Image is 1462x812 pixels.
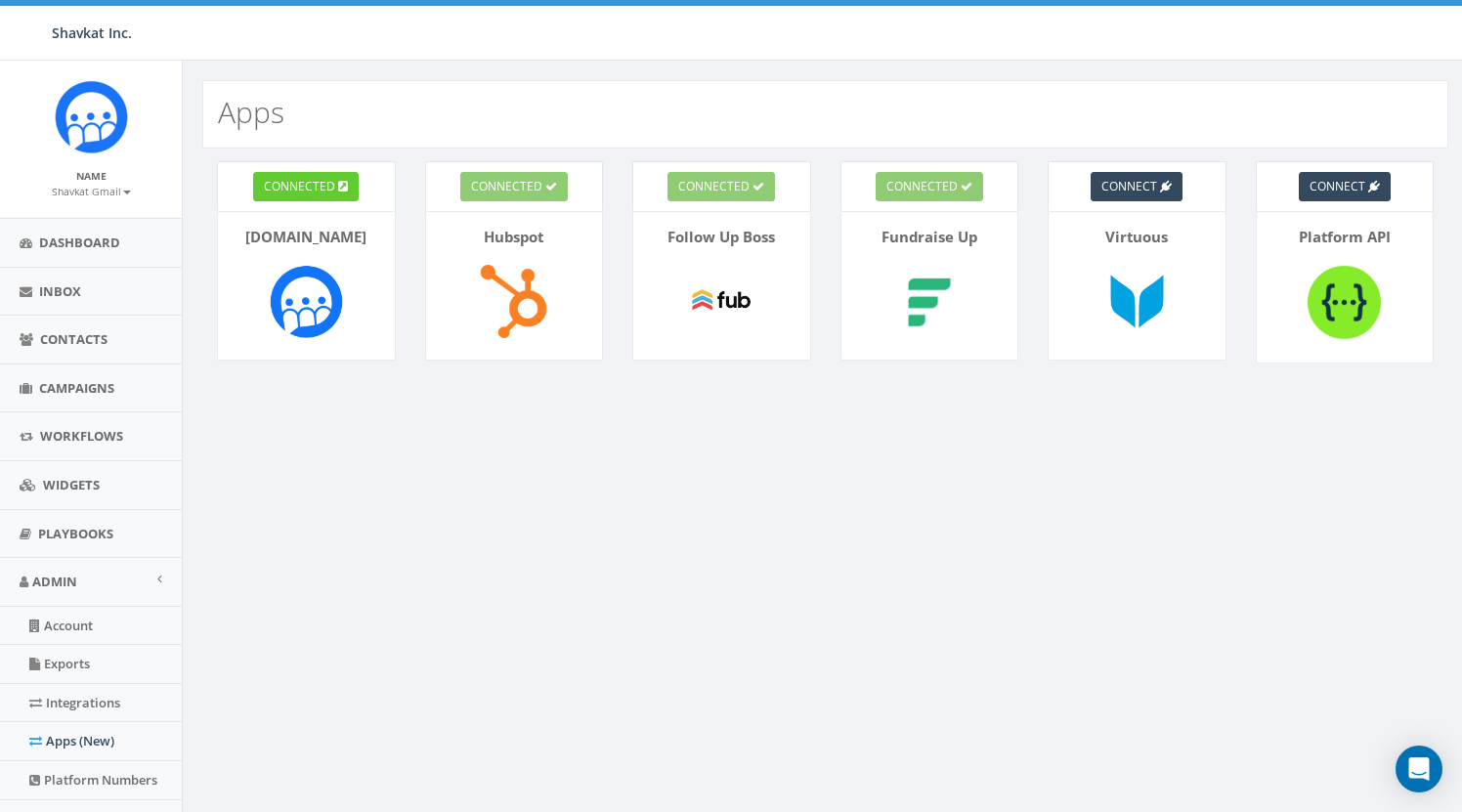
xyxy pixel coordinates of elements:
[38,525,113,542] span: Playbooks
[1396,746,1442,792] div: Open Intercom Messenger
[876,172,983,201] button: connected
[1063,227,1211,247] p: Virtuous
[1091,172,1182,201] a: connect
[460,172,568,201] button: connected
[253,172,359,201] a: connected
[1299,172,1391,201] a: connect
[678,178,750,194] span: connected
[218,96,284,128] h2: Apps
[52,185,131,198] small: Shavkat Gmail
[1310,178,1365,194] span: connect
[1271,227,1419,247] p: Platform API
[1093,257,1181,345] img: Virtuous-logo
[1301,257,1389,348] img: Platform API-logo
[52,182,131,199] a: Shavkat Gmail
[39,282,81,300] span: Inbox
[470,257,558,345] img: Hubspot-logo
[76,169,107,183] small: Name
[677,257,765,345] img: Follow Up Boss-logo
[32,573,77,590] span: Admin
[264,178,335,194] span: connected
[885,257,973,345] img: Fundraise Up-logo
[40,330,107,348] span: Contacts
[856,227,1004,247] p: Fundraise Up
[233,227,380,247] p: [DOMAIN_NAME]
[648,227,795,247] p: Follow Up Boss
[43,476,100,493] span: Widgets
[886,178,958,194] span: connected
[262,257,350,345] img: Rally.so-logo
[52,23,132,42] span: Shavkat Inc.
[667,172,775,201] button: connected
[471,178,542,194] span: connected
[39,379,114,397] span: Campaigns
[39,234,120,251] span: Dashboard
[1101,178,1157,194] span: connect
[55,80,128,153] img: Rally_Corp_Icon_1.png
[40,427,123,445] span: Workflows
[441,227,588,247] p: Hubspot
